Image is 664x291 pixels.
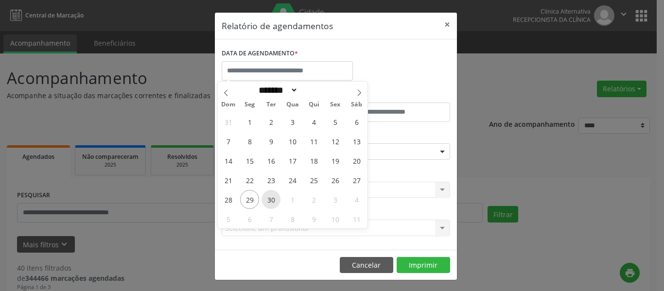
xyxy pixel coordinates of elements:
span: Outubro 7, 2025 [262,209,280,228]
span: Seg [239,102,261,108]
span: Setembro 1, 2025 [240,112,259,131]
span: Ter [261,102,282,108]
span: Outubro 5, 2025 [219,209,238,228]
span: Setembro 10, 2025 [283,132,302,151]
span: Setembro 25, 2025 [304,171,323,189]
span: Setembro 26, 2025 [326,171,345,189]
span: Setembro 30, 2025 [262,190,280,209]
span: Outubro 1, 2025 [283,190,302,209]
span: Sáb [346,102,367,108]
span: Setembro 17, 2025 [283,151,302,170]
span: Setembro 28, 2025 [219,190,238,209]
span: Setembro 27, 2025 [347,171,366,189]
span: Outubro 6, 2025 [240,209,259,228]
span: Setembro 16, 2025 [262,151,280,170]
span: Qui [303,102,325,108]
span: Outubro 3, 2025 [326,190,345,209]
h5: Relatório de agendamentos [222,19,333,32]
span: Setembro 12, 2025 [326,132,345,151]
span: Outubro 2, 2025 [304,190,323,209]
span: Setembro 4, 2025 [304,112,323,131]
button: Close [437,13,457,36]
button: Imprimir [397,257,450,274]
span: Setembro 2, 2025 [262,112,280,131]
span: Setembro 14, 2025 [219,151,238,170]
span: Sex [325,102,346,108]
span: Setembro 29, 2025 [240,190,259,209]
span: Setembro 15, 2025 [240,151,259,170]
input: Year [298,85,330,95]
span: Setembro 11, 2025 [304,132,323,151]
span: Setembro 22, 2025 [240,171,259,189]
button: Cancelar [340,257,393,274]
span: Setembro 21, 2025 [219,171,238,189]
span: Setembro 3, 2025 [283,112,302,131]
span: Outubro 8, 2025 [283,209,302,228]
span: Outubro 4, 2025 [347,190,366,209]
span: Setembro 5, 2025 [326,112,345,131]
span: Setembro 7, 2025 [219,132,238,151]
span: Setembro 18, 2025 [304,151,323,170]
span: Setembro 24, 2025 [283,171,302,189]
span: Setembro 13, 2025 [347,132,366,151]
span: Qua [282,102,303,108]
span: Setembro 6, 2025 [347,112,366,131]
span: Setembro 8, 2025 [240,132,259,151]
span: Outubro 10, 2025 [326,209,345,228]
span: Setembro 19, 2025 [326,151,345,170]
label: DATA DE AGENDAMENTO [222,46,298,61]
label: ATÉ [338,87,450,103]
span: Outubro 9, 2025 [304,209,323,228]
span: Outubro 11, 2025 [347,209,366,228]
span: Dom [218,102,239,108]
span: Setembro 20, 2025 [347,151,366,170]
span: Agosto 31, 2025 [219,112,238,131]
span: Setembro 9, 2025 [262,132,280,151]
select: Month [255,85,298,95]
span: Setembro 23, 2025 [262,171,280,189]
